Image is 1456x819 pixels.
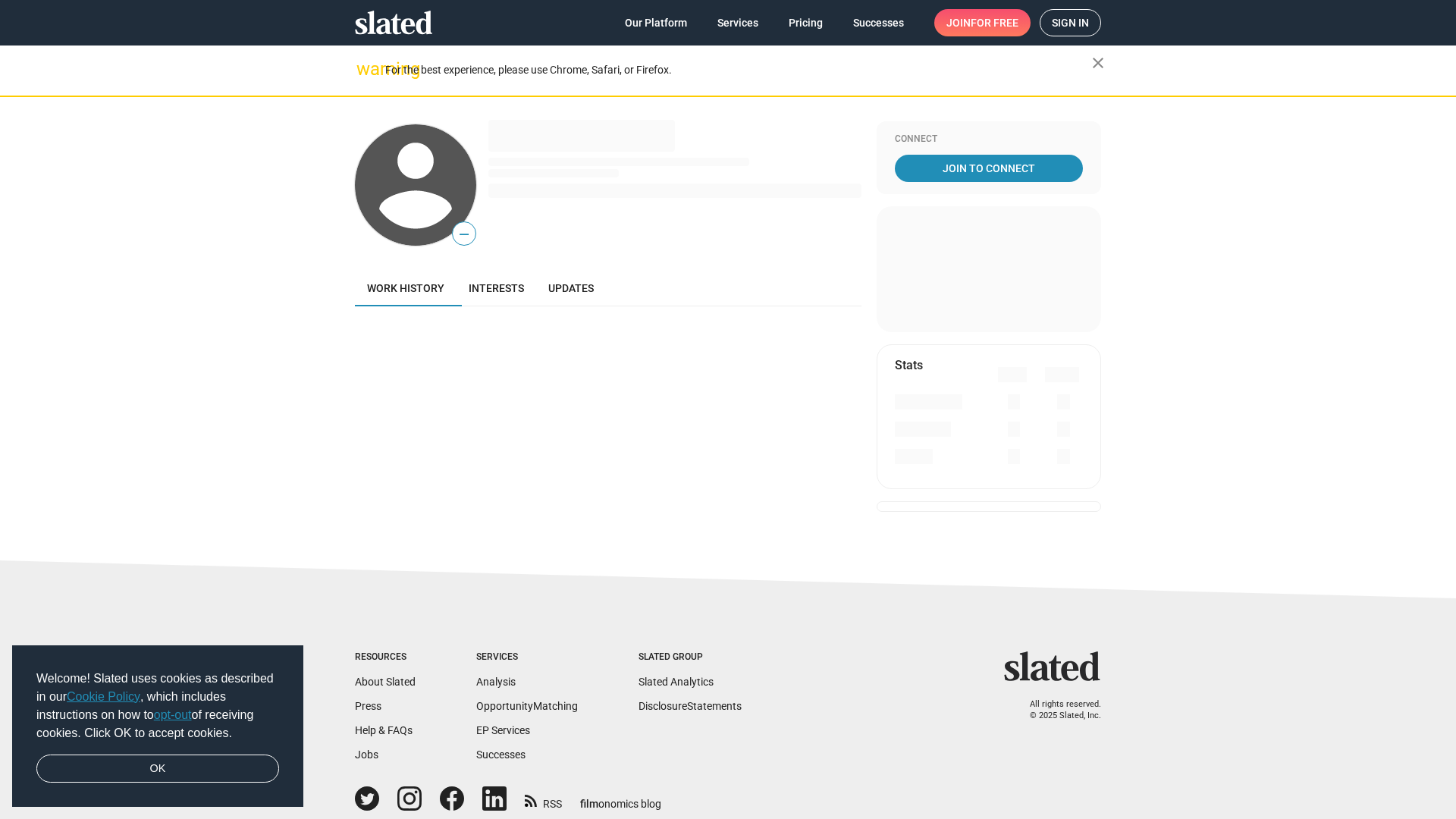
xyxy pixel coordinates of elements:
[934,9,1031,36] a: Joinfor free
[367,282,444,294] span: Work history
[476,748,526,761] a: Successes
[355,724,413,736] a: Help & FAQs
[841,9,916,36] a: Successes
[548,282,594,294] span: Updates
[355,748,378,761] a: Jobs
[12,645,303,808] div: cookieconsent
[639,651,742,664] div: Slated Group
[385,60,1092,80] div: For the best experience, please use Chrome, Safari, or Firefox.
[971,9,1018,36] span: for free
[476,724,530,736] a: EP Services
[853,9,904,36] span: Successes
[1052,10,1089,36] span: Sign in
[789,9,823,36] span: Pricing
[777,9,835,36] a: Pricing
[898,155,1080,182] span: Join To Connect
[639,700,742,712] a: DisclosureStatements
[705,9,770,36] a: Services
[457,270,536,306] a: Interests
[613,9,699,36] a: Our Platform
[453,224,475,244] span: —
[67,690,140,703] a: Cookie Policy
[895,133,1083,146] div: Connect
[355,676,416,688] a: About Slated
[355,700,381,712] a: Press
[625,9,687,36] span: Our Platform
[580,785,661,811] a: filmonomics blog
[469,282,524,294] span: Interests
[946,9,1018,36] span: Join
[717,9,758,36] span: Services
[476,676,516,688] a: Analysis
[895,357,923,373] mat-card-title: Stats
[525,788,562,811] a: RSS
[355,651,416,664] div: Resources
[580,798,598,810] span: film
[639,676,714,688] a: Slated Analytics
[355,270,457,306] a: Work history
[476,700,578,712] a: OpportunityMatching
[1040,9,1101,36] a: Sign in
[356,60,375,78] mat-icon: warning
[536,270,606,306] a: Updates
[36,670,279,742] span: Welcome! Slated uses cookies as described in our , which includes instructions on how to of recei...
[1089,54,1107,72] mat-icon: close
[154,708,192,721] a: opt-out
[476,651,578,664] div: Services
[1014,699,1101,721] p: All rights reserved. © 2025 Slated, Inc.
[895,155,1083,182] a: Join To Connect
[36,755,279,783] a: dismiss cookie message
